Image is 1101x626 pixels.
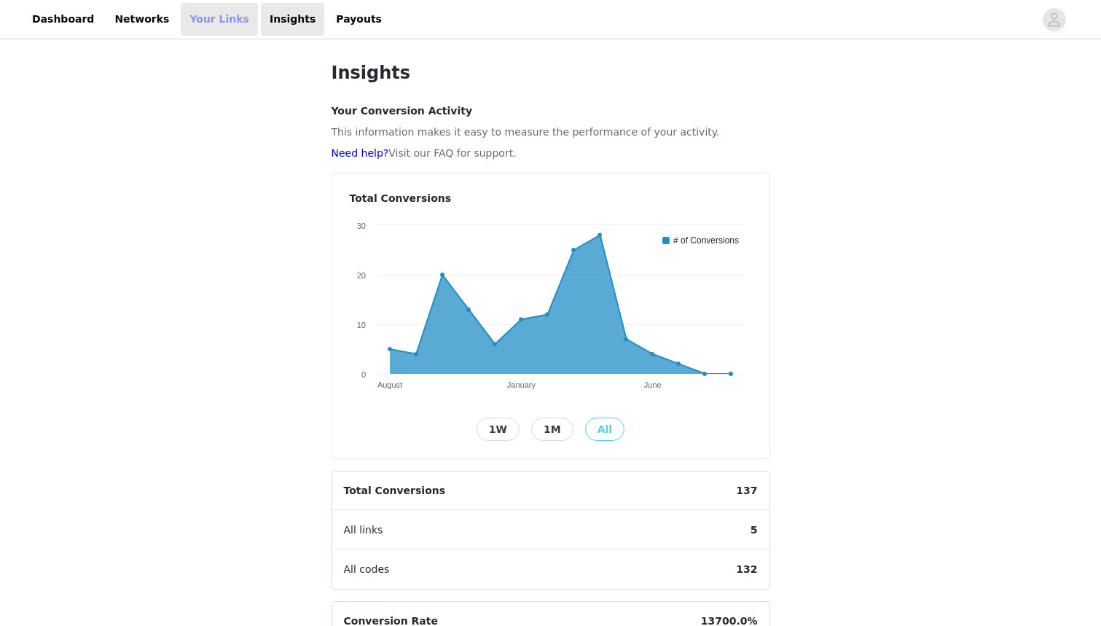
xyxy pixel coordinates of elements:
a: Your Links [181,3,258,36]
text: # of Conversions [673,235,739,246]
span: 137 [724,472,769,510]
button: All [585,418,624,441]
text: August [377,380,401,389]
text: June [643,380,661,389]
text: January [506,380,536,389]
span: All links [332,511,395,549]
button: 1W [477,418,520,441]
text: 20 [356,271,365,280]
span: 5 [739,511,769,549]
span: All codes [332,550,401,589]
button: 1M [531,418,573,441]
span: Total Conversions [332,472,458,510]
text: 10 [356,321,365,329]
p: Visit our FAQ for support. [332,146,770,161]
div: avatar [1047,8,1061,31]
span: 132 [724,550,769,589]
h4: Total Conversions [350,191,752,206]
text: 0 [361,370,365,379]
h4: Your Conversion Activity [332,103,770,119]
a: Need help? [332,147,389,159]
a: Dashboard [23,3,103,36]
p: This information makes it easy to measure the performance of your activity. [332,125,770,140]
a: Payouts [327,3,391,36]
a: Networks [106,3,178,36]
h1: Insights [332,60,770,86]
a: Insights [261,3,324,36]
text: 30 [356,222,365,230]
